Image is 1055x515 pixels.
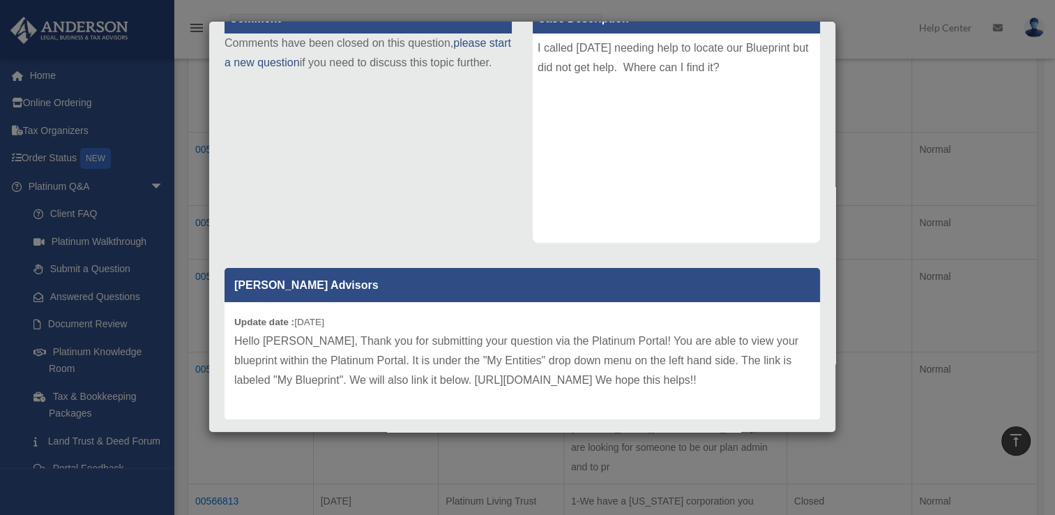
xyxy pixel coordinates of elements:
b: Update date : [234,317,294,327]
p: Comments have been closed on this question, if you need to discuss this topic further. [225,33,512,73]
a: please start a new question [225,37,511,68]
p: [PERSON_NAME] Advisors [225,268,820,302]
small: [DATE] [234,317,324,327]
p: Hello [PERSON_NAME], Thank you for submitting your question via the Platinum Portal! You are able... [234,331,810,390]
div: I called [DATE] needing help to locate our Blueprint but did not get help. Where can I find it? [533,33,820,243]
